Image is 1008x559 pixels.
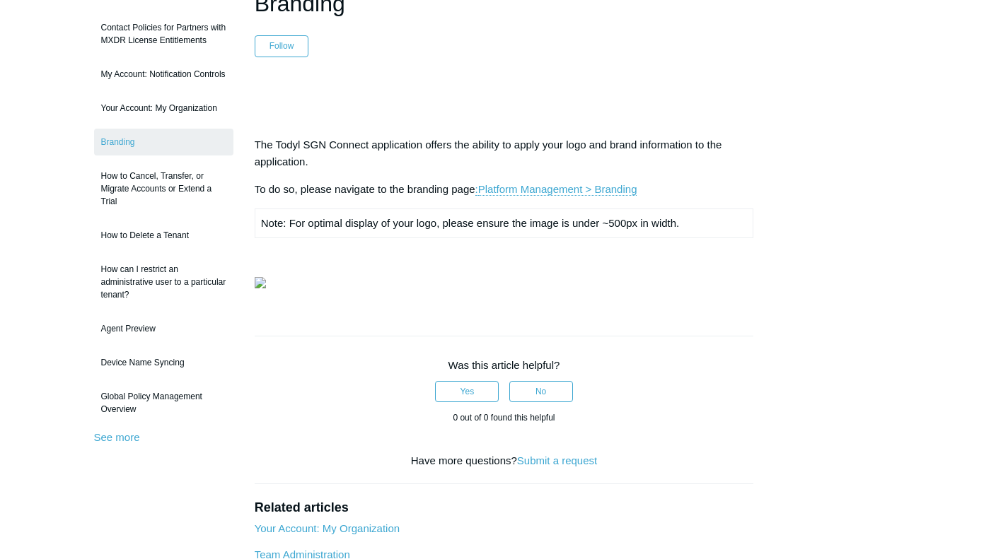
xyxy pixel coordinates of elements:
button: Follow Article [255,35,309,57]
a: Agent Preview [94,315,233,342]
h2: Related articles [255,498,754,517]
button: This article was not helpful [509,381,573,402]
img: 22034325741331 [255,277,266,288]
a: How to Cancel, Transfer, or Migrate Accounts or Extend a Trial [94,163,233,215]
p: To do so, please navigate to the branding page [255,181,754,198]
a: How to Delete a Tenant [94,222,233,249]
button: This article was helpful [435,381,499,402]
p: The Todyl SGN Connect application offers the ability to apply your logo and brand information to ... [255,136,754,170]
span: 0 out of 0 found this helpful [453,413,555,423]
a: How can I restrict an administrative user to a particular tenant? [94,256,233,308]
a: Global Policy Management Overview [94,383,233,423]
a: Submit a request [517,454,597,466]
span: Was this article helpful? [448,359,560,371]
a: My Account: Notification Controls [94,61,233,88]
a: Your Account: My Organization [255,522,400,534]
a: See more [94,431,140,443]
a: Contact Policies for Partners with MXDR License Entitlements [94,14,233,54]
a: : [475,183,478,196]
a: Branding [94,129,233,155]
td: Note: For optimal display of your logo, please ensure the image is under ~500px in width. [255,209,753,238]
a: Your Account: My Organization [94,95,233,122]
a: Device Name Syncing [94,349,233,376]
div: Have more questions? [255,453,754,469]
a: Platform Management > Branding [478,183,637,196]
